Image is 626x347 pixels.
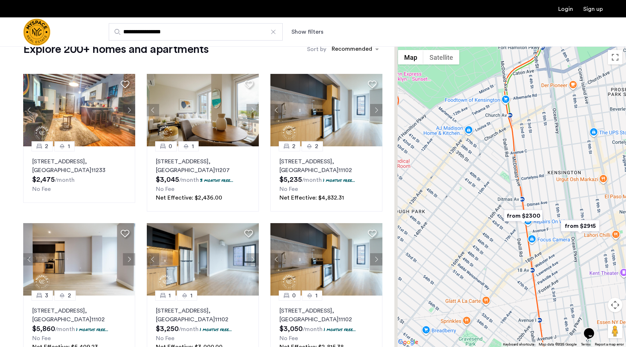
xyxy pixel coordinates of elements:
[279,195,344,201] span: Net Effective: $4,832.31
[558,218,602,234] div: from $2915
[147,146,259,212] a: 01[STREET_ADDRESS], [GEOGRAPHIC_DATA]112073 months free...No FeeNet Effective: $2,436.00
[328,43,382,56] ng-select: sort-apartment
[55,326,75,332] sub: /month
[169,142,172,151] span: 0
[23,18,50,46] a: Cazamio Logo
[558,6,573,12] a: Login
[501,208,546,224] div: from $2300
[192,142,194,151] span: 1
[323,177,355,183] p: 1 months free...
[307,45,326,54] label: Sort by
[179,177,199,183] sub: /month
[147,104,159,116] button: Previous apartment
[270,104,283,116] button: Previous apartment
[156,195,222,201] span: Net Effective: $2,436.00
[370,104,382,116] button: Next apartment
[169,291,171,300] span: 1
[32,157,126,175] p: [STREET_ADDRESS] 11233
[156,157,250,175] p: [STREET_ADDRESS] 11207
[32,306,126,324] p: [STREET_ADDRESS] 11102
[200,326,232,333] p: 1 months free...
[423,50,459,64] button: Show satellite imagery
[156,176,179,183] span: $3,045
[156,306,250,324] p: [STREET_ADDRESS] 11102
[200,177,233,183] p: 3 months free...
[147,223,259,296] img: 1997_638519966982966758.png
[156,325,179,333] span: $3,250
[581,342,590,347] a: Terms
[302,177,322,183] sub: /month
[303,326,323,332] sub: /month
[179,326,199,332] sub: /month
[291,28,323,36] button: Show or hide filters
[32,325,55,333] span: $5,860
[270,223,382,296] img: 1997_638519968035243270.png
[76,326,108,333] p: 1 months free...
[23,146,135,203] a: 21[STREET_ADDRESS], [GEOGRAPHIC_DATA]11233No Fee
[583,6,603,12] a: Registration
[23,42,208,57] h1: Explore 200+ homes and apartments
[398,50,423,64] button: Show street map
[147,74,259,146] img: 1997_638519001096654587.png
[279,186,298,192] span: No Fee
[23,18,50,46] img: logo
[581,318,604,340] iframe: chat widget
[595,342,624,347] a: Report a map error
[246,104,259,116] button: Next apartment
[270,253,283,266] button: Previous apartment
[109,23,283,41] input: Apartment Search
[539,343,577,346] span: Map data ©2025 Google
[608,298,622,312] button: Map camera controls
[45,142,48,151] span: 2
[32,176,55,183] span: $2,475
[156,335,174,341] span: No Fee
[279,306,373,324] p: [STREET_ADDRESS] 11102
[503,342,534,347] button: Keyboard shortcuts
[608,50,622,64] button: Toggle fullscreen view
[190,291,192,300] span: 1
[396,338,420,347] img: Google
[279,176,302,183] span: $5,235
[23,74,135,146] img: 1997_638660674255189691.jpeg
[292,142,295,151] span: 2
[32,186,51,192] span: No Fee
[315,142,318,151] span: 2
[246,253,259,266] button: Next apartment
[68,142,70,151] span: 1
[68,291,71,300] span: 2
[156,186,174,192] span: No Fee
[23,104,36,116] button: Previous apartment
[45,291,48,300] span: 3
[608,324,622,338] button: Drag Pegman onto the map to open Street View
[279,335,298,341] span: No Fee
[23,223,135,296] img: 1997_638519968069068022.png
[279,325,303,333] span: $3,050
[292,291,296,300] span: 0
[123,104,135,116] button: Next apartment
[270,74,382,146] img: 1997_638519968035243270.png
[396,338,420,347] a: Open this area in Google Maps (opens a new window)
[370,253,382,266] button: Next apartment
[279,157,373,175] p: [STREET_ADDRESS] 11102
[147,253,159,266] button: Previous apartment
[32,335,51,341] span: No Fee
[55,177,75,183] sub: /month
[123,253,135,266] button: Next apartment
[270,146,382,212] a: 22[STREET_ADDRESS], [GEOGRAPHIC_DATA]111021 months free...No FeeNet Effective: $4,832.31
[324,326,356,333] p: 1 months free...
[23,253,36,266] button: Previous apartment
[315,291,318,300] span: 1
